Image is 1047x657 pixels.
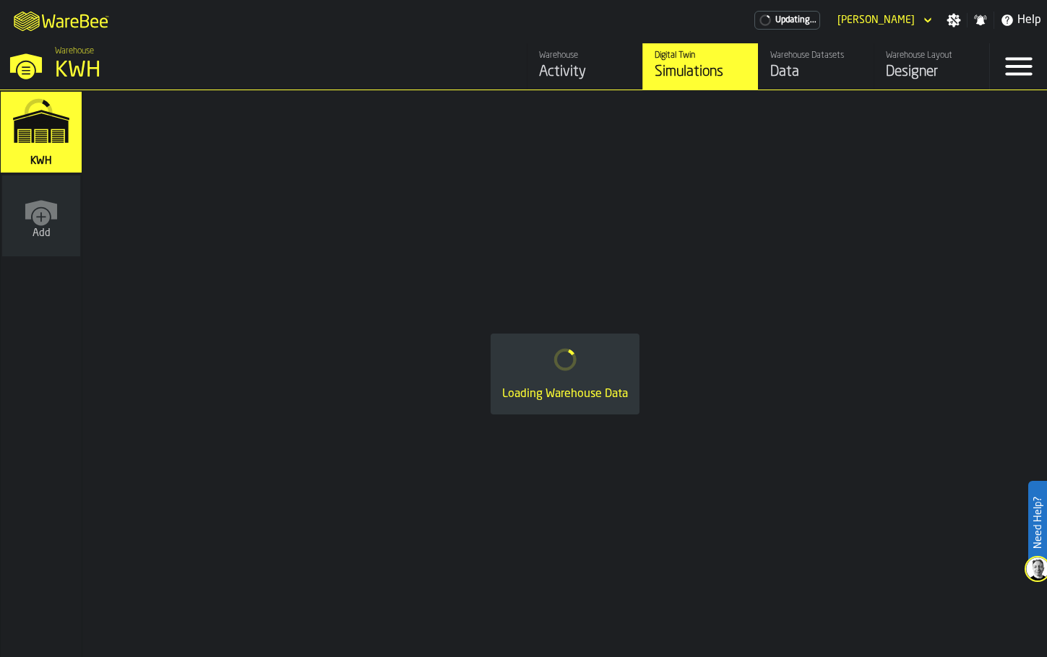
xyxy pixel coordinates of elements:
label: button-toggle-Menu [990,43,1047,90]
div: Simulations [655,62,746,82]
a: link-to-/wh/new [2,175,80,259]
label: button-toggle-Notifications [968,13,994,27]
div: KWH [55,58,445,84]
span: Warehouse [55,46,94,56]
div: DropdownMenuValue-Pasi Kolari [832,12,935,29]
a: link-to-/wh/i/4fb45246-3b77-4bb5-b880-c337c3c5facb/simulations [1,92,82,175]
div: Loading Warehouse Data [502,386,628,403]
a: link-to-/wh/i/4fb45246-3b77-4bb5-b880-c337c3c5facb/designer [874,43,989,90]
label: Need Help? [1030,482,1046,563]
div: Digital Twin [655,51,746,61]
a: link-to-/wh/i/4fb45246-3b77-4bb5-b880-c337c3c5facb/simulations [642,43,758,90]
span: Help [1017,12,1041,29]
a: link-to-/wh/i/4fb45246-3b77-4bb5-b880-c337c3c5facb/feed/ [527,43,642,90]
div: Data [770,62,862,82]
div: Warehouse [539,51,631,61]
a: link-to-/wh/i/4fb45246-3b77-4bb5-b880-c337c3c5facb/pricing/ [754,11,820,30]
a: link-to-/wh/i/4fb45246-3b77-4bb5-b880-c337c3c5facb/data [758,43,874,90]
div: Menu Subscription [754,11,820,30]
div: DropdownMenuValue-Pasi Kolari [837,14,915,26]
div: Warehouse Datasets [770,51,862,61]
div: Designer [886,62,978,82]
div: Warehouse Layout [886,51,978,61]
label: button-toggle-Help [994,12,1047,29]
label: button-toggle-Settings [941,13,967,27]
span: Add [33,227,51,239]
div: Activity [539,62,631,82]
span: Updating... [775,15,817,25]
